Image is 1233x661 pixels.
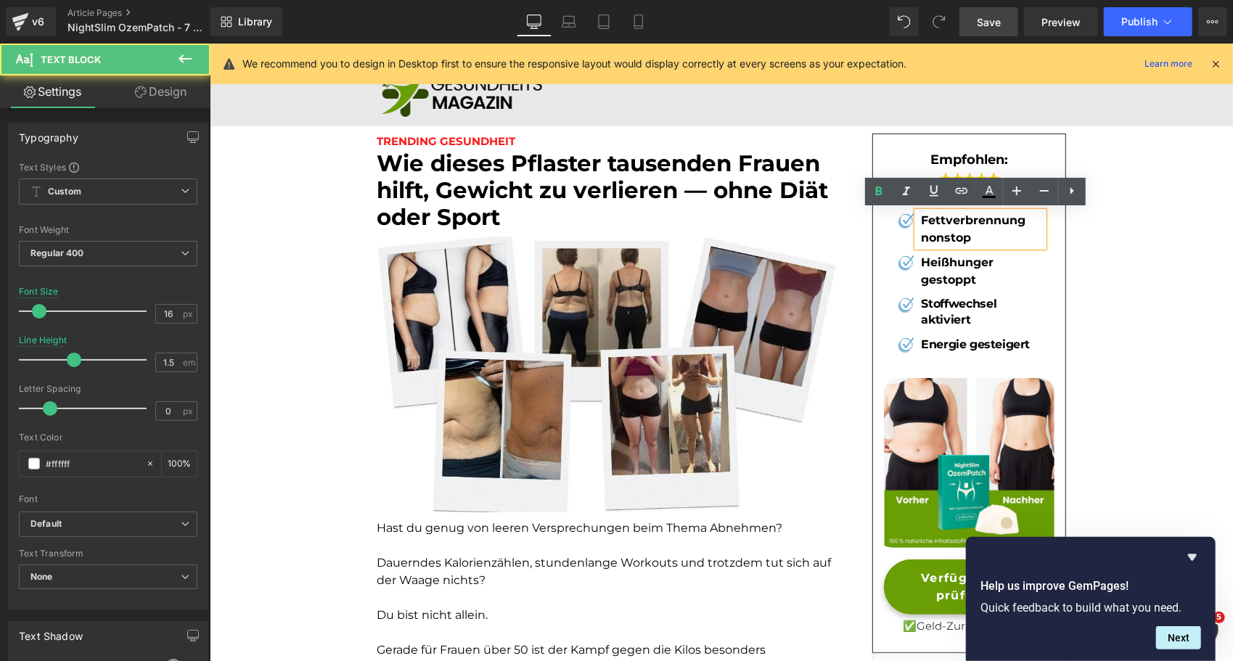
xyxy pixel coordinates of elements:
a: Tablet [586,7,621,36]
a: Mobile [621,7,656,36]
span: 5 [1213,612,1225,623]
h2: Help us improve GemPages! [980,578,1201,595]
p: We recommend you to design in Desktop first to ensure the responsive layout would display correct... [242,56,906,72]
a: Article Pages [67,7,234,19]
div: Line Height [19,335,67,345]
div: Help us improve GemPages! [980,549,1201,649]
a: New Library [210,7,282,36]
font: Wie dieses Pflaster tausenden Frauen hilft, Gewicht zu verlieren — ohne Diät oder Sport [167,106,618,187]
a: Learn more [1139,55,1198,73]
h3: Empfohlen: [685,108,834,125]
div: Font Size [19,287,59,297]
b: Energie gesteigert [711,294,820,308]
span: Preview [1041,15,1081,30]
a: Laptop [552,7,586,36]
div: Typography [19,123,78,144]
div: Text Color [19,432,197,443]
p: Quick feedback to build what you need. [980,601,1201,615]
button: Next question [1156,626,1201,649]
div: v6 [29,12,47,31]
span: NightSlim OzemPatch - 7 Gründe [67,22,207,33]
input: Color [46,456,139,472]
a: Verfügbarkeit prüfen 👉 [674,516,845,571]
div: Text Shadow [19,622,83,642]
div: Text Transform [19,549,197,559]
b: None [30,571,53,582]
b: Heißhunger gestoppt [711,212,784,243]
b: Stoffwechsel aktiviert [711,253,787,283]
span: Library [238,15,272,28]
span: em [183,358,195,367]
font: Hast du genug von leeren Versprechungen beim Thema Abnehmen? [167,477,573,491]
span: Verfügbarkeit prüfen 👉 [689,526,829,561]
button: Redo [925,7,954,36]
div: Letter Spacing [19,384,197,394]
p: Advertorial [167,7,1023,17]
span: 4,8 | 1.897 Bewertungen [708,145,812,156]
b: Custom [48,186,81,198]
span: TRENDING GESUNDHEIT [167,91,306,104]
span: px [183,309,195,319]
span: Publish [1121,16,1158,28]
button: Undo [890,7,919,36]
font: Dauerndes Kalorienzählen, stundenlange Workouts und trotzdem tut sich auf der Waage nichts? [167,512,621,543]
font: Gerade für Frauen über 50 ist der Kampf gegen die Kilos besonders frustrierend. [167,599,556,631]
i: Default [30,518,62,530]
a: Design [108,75,213,108]
a: Preview [1024,7,1098,36]
button: More [1198,7,1227,36]
span: Text Block [41,54,101,65]
div: % [162,451,197,477]
a: Desktop [517,7,552,36]
button: Publish [1104,7,1192,36]
b: Fettverbrennung nonstop [711,170,816,201]
div: Text Styles [19,161,197,173]
b: Regular 400 [30,247,84,258]
p: ✅Geld-Zurück-Garantie [674,575,845,591]
a: v6 [6,7,56,36]
div: Font [19,494,197,504]
font: Du bist nicht allein. [167,564,278,578]
div: Font Weight [19,225,197,235]
span: px [183,406,195,416]
span: Save [977,15,1001,30]
button: Hide survey [1184,549,1201,566]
